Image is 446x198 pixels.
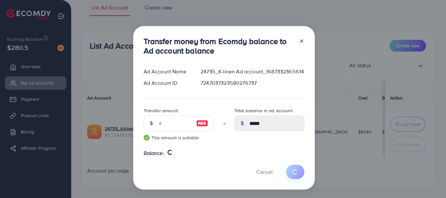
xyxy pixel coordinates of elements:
[144,149,164,157] span: Balance:
[248,165,281,179] button: Cancel
[138,68,196,75] div: Ad Account Name
[138,79,196,87] div: Ad Account ID
[195,79,309,87] div: 7247037323580276737
[144,37,294,55] h3: Transfer money from Ecomdy balance to Ad account balance
[195,68,309,75] div: 24735_K-linen Ad account_1687332365614
[418,169,441,193] iframe: Chat
[144,134,214,141] small: This amount is suitable
[144,135,150,141] img: guide
[256,168,273,175] span: Cancel
[144,107,178,114] label: Transfer amount
[234,107,293,114] label: Total balance in ad account
[196,119,208,127] img: image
